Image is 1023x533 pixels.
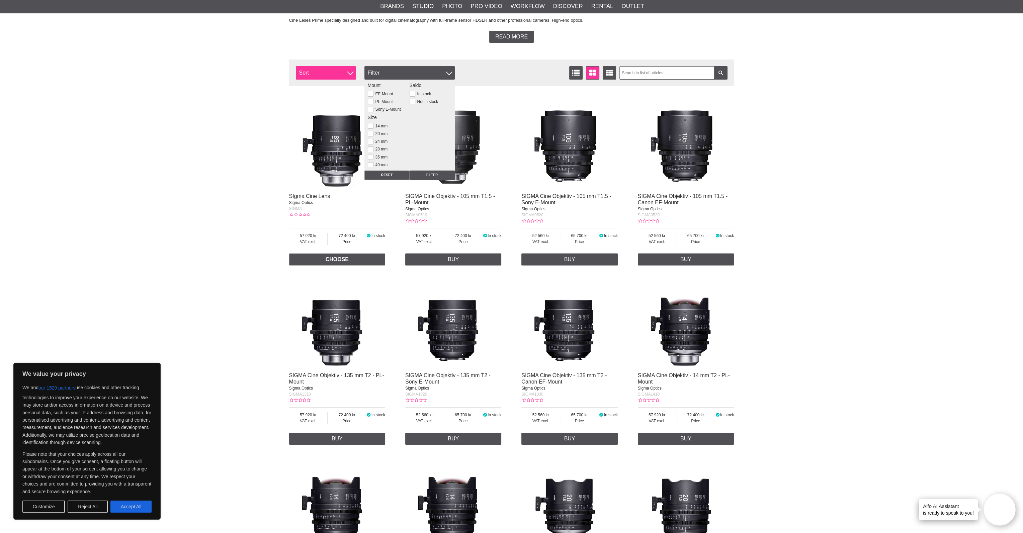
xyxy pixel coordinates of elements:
[521,207,545,211] span: Sigma Optics
[560,239,599,245] span: Price
[444,418,483,424] span: Price
[405,213,427,217] span: SIGMA0510
[410,83,422,88] span: Saldo
[638,433,734,445] a: Buy
[405,253,502,265] a: Buy
[68,501,108,513] button: Reject All
[638,207,662,211] span: Sigma Optics
[604,413,617,417] span: In stock
[521,397,543,403] div: Customer rating: 0
[482,413,488,417] i: In stock
[638,412,676,418] span: 57 920
[289,272,386,368] img: SIGMA Cine Objektiv - 135 mm T2 - PL-Mount
[289,200,313,205] span: Sigma Optics
[619,66,728,80] input: Search in list of articles ...
[638,372,730,385] a: SIGMA Cine Objektiv - 14 mm T2 - PL-Mount
[289,433,386,445] a: Buy
[482,233,488,238] i: In stock
[638,218,659,224] div: Customer rating: 0
[364,66,455,80] div: Filter
[289,418,328,424] span: VAT excl.
[328,239,366,245] span: Price
[676,418,715,424] span: Price
[405,233,444,239] span: 57 920
[22,450,152,495] p: Please note that your choices apply across all our subdomains. Once you give consent, a floating ...
[638,392,660,397] span: SIGMA1410
[521,418,560,424] span: VAT excl.
[405,372,491,385] a: SIGMA Cine Objektiv - 135 mm T2 - Sony E-Mount
[405,272,502,368] img: SIGMA Cine Objektiv - 135 mm T2 - Sony E-Mount
[289,93,386,189] img: SIgma Cine Lens
[405,386,429,391] span: Sigma Optics
[919,499,978,520] div: is ready to speak to you!
[289,386,313,391] span: Sigma Optics
[405,412,444,418] span: 52 560
[586,66,599,80] a: Window
[289,17,734,24] p: Cine Leses Prime specially designed and built for digital cinematography with full-frame sensor H...
[373,107,401,112] label: Sony E-Mount
[720,233,734,238] span: In stock
[366,413,371,417] i: In stock
[13,363,161,520] div: We value your privacy
[410,171,455,180] input: Filter
[289,233,328,239] span: 57 920
[591,2,613,11] a: Rental
[368,115,377,120] span: Size
[521,193,611,205] a: SIGMA Cine Objektiv - 105 mm T1.5 - Sony E-Mount
[521,412,560,418] span: 52 560
[289,397,311,403] div: Customer rating: 0
[415,92,431,96] label: In stock
[415,99,438,104] label: Not in stock
[380,2,404,11] a: Brands
[621,2,644,11] a: Outlet
[603,66,616,80] a: Extended list
[638,397,659,403] div: Customer rating: 0
[328,233,366,239] span: 72 400
[373,131,388,136] label: 20 mm
[521,372,607,385] a: SIGMA Cine Objektiv - 135 mm T2 - Canon EF-Mount
[296,66,356,80] span: Sort
[521,253,618,265] a: Buy
[371,413,385,417] span: In stock
[328,418,366,424] span: Price
[560,412,599,418] span: 65 700
[110,501,152,513] button: Accept All
[373,99,393,104] label: PL-Mount
[22,370,152,378] p: We value your privacy
[289,212,311,218] div: Customer rating: 0
[560,233,599,239] span: 65 700
[488,413,501,417] span: In stock
[638,386,662,391] span: Sigma Optics
[471,2,502,11] a: Pro Video
[714,66,728,80] a: Filter
[289,253,386,265] a: Choose
[521,213,543,217] span: SIGMA0520
[373,92,393,96] label: EF-Mount
[328,412,366,418] span: 72 400
[405,239,444,245] span: VAT excl.
[444,412,483,418] span: 65 700
[289,239,328,245] span: VAT excl.
[289,206,302,211] span: SIGMA
[373,155,388,159] label: 35 mm
[405,218,427,224] div: Customer rating: 0
[638,418,676,424] span: VAT excl.
[521,433,618,445] a: Buy
[599,233,604,238] i: In stock
[442,2,462,11] a: Photo
[715,413,720,417] i: In stock
[366,233,371,238] i: In stock
[676,412,715,418] span: 72 400
[405,193,495,205] a: SIGMA Cine Objektiv - 105 mm T1.5 - PL-Mount
[373,163,388,167] label: 40 mm
[38,382,76,394] button: our 1529 partners
[604,233,617,238] span: In stock
[488,233,501,238] span: In stock
[405,392,427,397] span: SIGMA1320
[371,233,385,238] span: In stock
[511,2,545,11] a: Workflow
[405,207,429,211] span: Sigma Optics
[720,413,734,417] span: In stock
[364,171,410,180] input: Reset
[715,233,720,238] i: In stock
